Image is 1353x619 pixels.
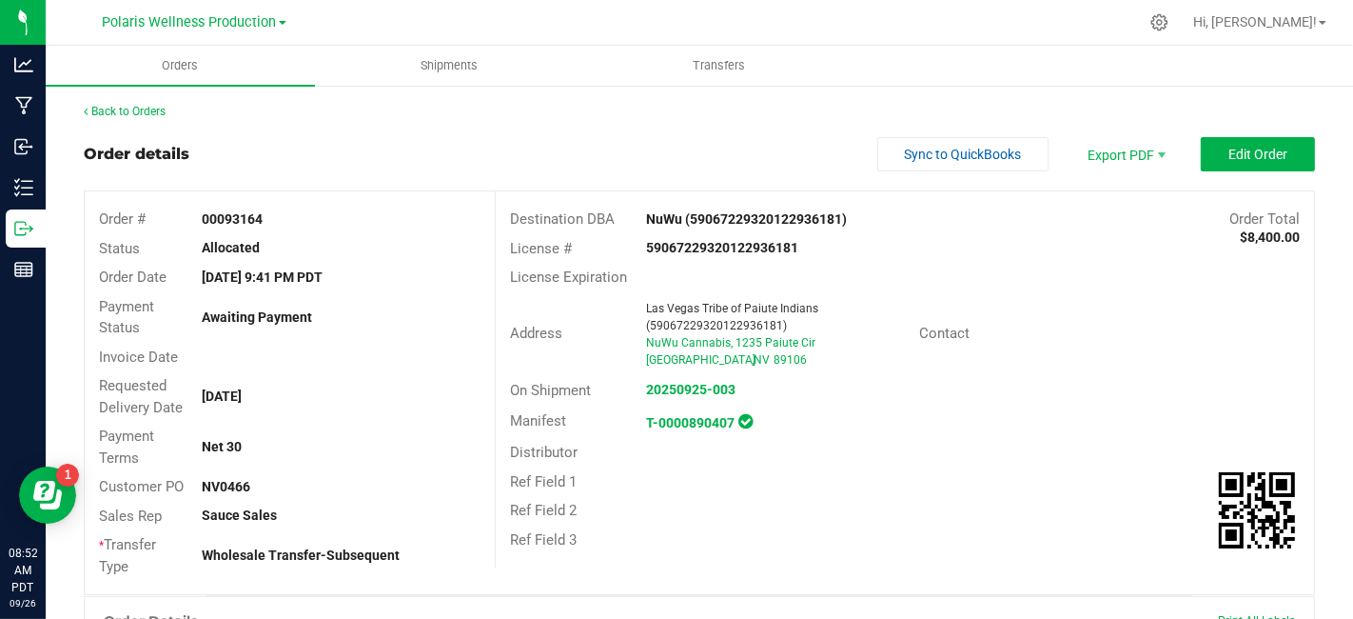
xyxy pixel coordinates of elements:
span: On Shipment [510,382,591,399]
a: 20250925-003 [646,382,735,397]
span: Polaris Wellness Production [103,14,277,30]
strong: Allocated [202,240,260,255]
span: , [752,353,754,367]
a: Transfers [584,46,853,86]
span: Sync to QuickBooks [905,147,1022,162]
a: Orders [46,46,315,86]
strong: [DATE] 9:41 PM PDT [202,270,323,285]
span: Manifest [510,412,566,429]
span: NuWu Cannabis, 1235 Paiute Cir [646,336,815,349]
strong: $8,400.00 [1240,230,1300,245]
p: 09/26 [9,596,37,610]
a: Back to Orders [84,105,166,118]
span: Transfers [667,57,771,74]
span: [GEOGRAPHIC_DATA] [646,353,755,367]
span: Invoice Date [99,349,178,366]
span: Address [510,325,562,342]
strong: Sauce Sales [202,508,277,523]
span: Status [99,240,140,257]
strong: NuWu (59067229320122936181) [646,211,847,227]
div: Order details [84,143,189,166]
a: Shipments [315,46,584,86]
span: Order # [99,210,146,228]
span: Ref Field 1 [510,473,577,490]
inline-svg: Inventory [14,178,33,197]
span: Ref Field 3 [510,531,577,549]
span: Hi, [PERSON_NAME]! [1193,14,1317,30]
span: Payment Status [99,298,154,337]
inline-svg: Inbound [14,137,33,156]
iframe: Resource center [19,467,76,524]
strong: Awaiting Payment [202,309,312,325]
span: Ref Field 2 [510,502,577,519]
span: Shipments [396,57,504,74]
span: Sales Rep [99,508,162,525]
strong: [DATE] [202,389,242,404]
span: Order Date [99,269,167,286]
iframe: Resource center unread badge [56,464,79,487]
span: NV [754,353,770,367]
button: Sync to QuickBooks [877,137,1049,171]
p: 08:52 AM PDT [9,545,37,596]
div: Manage settings [1147,13,1171,31]
span: Requested Delivery Date [99,377,183,416]
a: T-0000890407 [646,415,735,430]
inline-svg: Analytics [14,55,33,74]
img: Scan me! [1219,472,1295,549]
span: Las Vegas Tribe of Paiute Indians (59067229320122936181) [646,302,818,332]
span: Distributor [510,444,578,461]
li: Export PDF [1068,137,1182,171]
span: 89106 [774,353,807,367]
strong: Net 30 [202,439,242,454]
span: In Sync [738,411,753,431]
inline-svg: Manufacturing [14,96,33,115]
strong: NV0466 [202,479,250,494]
inline-svg: Outbound [14,219,33,238]
strong: Wholesale Transfer-Subsequent [202,548,400,563]
inline-svg: Reports [14,260,33,279]
span: Edit Order [1228,147,1287,162]
button: Edit Order [1201,137,1315,171]
span: Customer PO [99,478,184,495]
span: Destination DBA [510,210,615,228]
span: Payment Terms [99,428,154,467]
span: License Expiration [510,269,627,286]
span: Transfer Type [99,536,156,575]
span: Orders [137,57,225,74]
qrcode: 00093164 [1219,472,1295,549]
strong: 59067229320122936181 [646,240,798,255]
span: License # [510,240,572,257]
span: Order Total [1229,210,1300,228]
strong: 00093164 [202,211,263,227]
span: Contact [919,325,970,342]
